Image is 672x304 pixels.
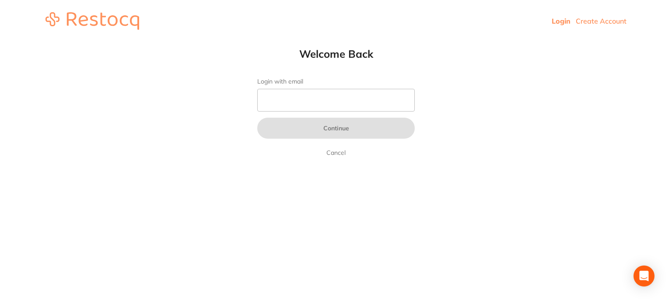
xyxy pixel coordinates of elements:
[257,78,415,85] label: Login with email
[633,266,654,287] div: Open Intercom Messenger
[45,12,139,30] img: restocq_logo.svg
[576,17,626,25] a: Create Account
[552,17,570,25] a: Login
[240,47,432,60] h1: Welcome Back
[325,147,347,158] a: Cancel
[257,118,415,139] button: Continue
